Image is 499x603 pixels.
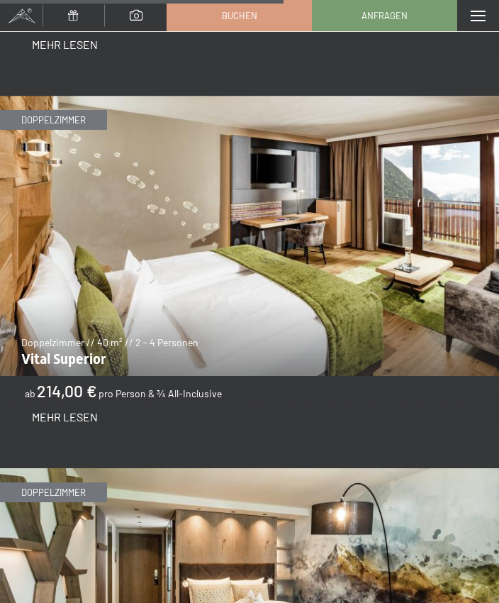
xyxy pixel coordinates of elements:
a: Mehr Lesen [32,414,98,423]
span: Mehr Lesen [32,410,98,424]
b: 214,00 € [37,381,97,401]
span: ab [25,387,35,399]
a: Anfragen [313,1,456,31]
span: Mehr Lesen [32,38,98,51]
a: Mehr Lesen [32,42,98,50]
span: Anfragen [361,9,408,22]
a: Buchen [167,1,311,31]
span: pro Person & ¾ All-Inclusive [99,387,222,399]
span: Buchen [222,9,257,22]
